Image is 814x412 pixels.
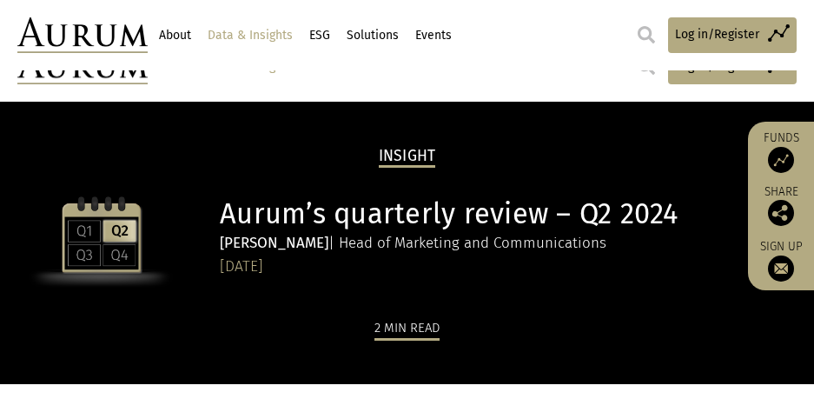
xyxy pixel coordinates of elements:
[307,21,332,50] a: ESG
[757,130,805,173] a: Funds
[413,21,453,50] a: Events
[205,21,294,50] a: Data & Insights
[344,21,400,50] a: Solutions
[379,147,436,168] h2: Insight
[757,239,805,282] a: Sign up
[220,231,792,255] div: | Head of Marketing and Communications
[17,17,148,53] img: Aurum
[156,21,193,50] a: About
[220,197,792,231] h1: Aurum’s quarterly review – Q2 2024
[675,25,759,44] span: Log in/Register
[668,17,797,53] a: Log in/Register
[768,200,794,226] img: Share this post
[220,255,792,279] div: [DATE]
[768,256,794,282] img: Sign up to our newsletter
[638,26,655,43] img: search.svg
[768,147,794,173] img: Access Funds
[220,234,328,252] strong: [PERSON_NAME]
[374,317,440,341] div: 2 min read
[757,186,805,226] div: Share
